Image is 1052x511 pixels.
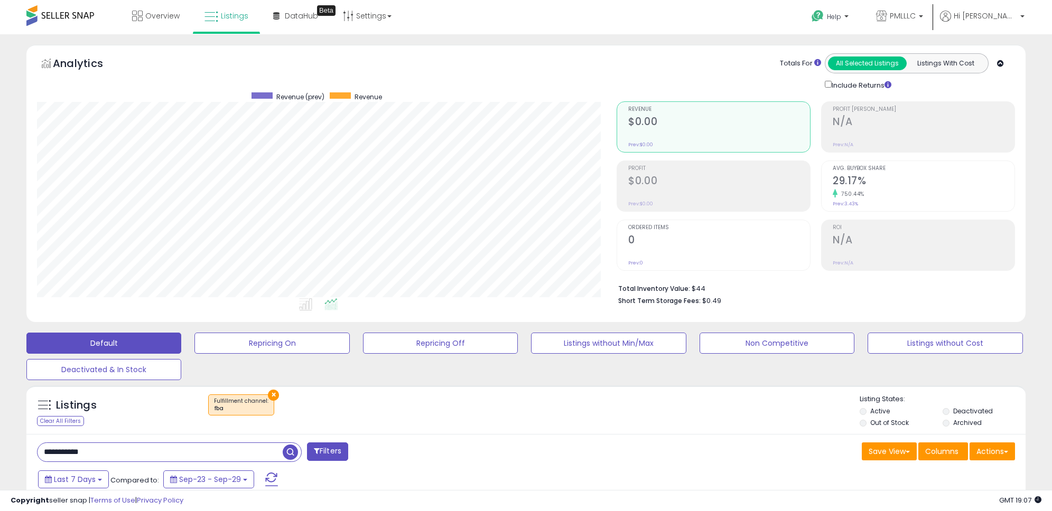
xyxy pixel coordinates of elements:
[702,296,721,306] span: $0.49
[268,390,279,401] button: ×
[803,2,859,34] a: Help
[953,406,993,415] label: Deactivated
[163,470,254,488] button: Sep-23 - Sep-29
[53,56,124,73] h5: Analytics
[860,394,1026,404] p: Listing States:
[145,11,180,21] span: Overview
[833,116,1014,130] h2: N/A
[833,107,1014,112] span: Profit [PERSON_NAME]
[925,446,958,457] span: Columns
[628,234,810,248] h2: 0
[817,79,904,91] div: Include Returns
[11,496,183,506] div: seller snap | |
[953,418,982,427] label: Archived
[37,416,84,426] div: Clear All Filters
[54,474,96,485] span: Last 7 Days
[628,116,810,130] h2: $0.00
[833,201,858,207] small: Prev: 3.43%
[628,201,653,207] small: Prev: $0.00
[110,475,159,485] span: Compared to:
[890,11,916,21] span: PMLLLC
[833,234,1014,248] h2: N/A
[355,92,382,101] span: Revenue
[970,442,1015,460] button: Actions
[833,225,1014,231] span: ROI
[628,166,810,172] span: Profit
[618,281,1007,294] li: $44
[628,260,643,266] small: Prev: 0
[833,166,1014,172] span: Avg. Buybox Share
[531,333,686,354] button: Listings without Min/Max
[317,5,336,16] div: Tooltip anchor
[628,175,810,189] h2: $0.00
[38,470,109,488] button: Last 7 Days
[307,442,348,461] button: Filters
[628,225,810,231] span: Ordered Items
[194,333,349,354] button: Repricing On
[828,56,907,70] button: All Selected Listings
[137,495,183,505] a: Privacy Policy
[827,12,841,21] span: Help
[11,495,49,505] strong: Copyright
[954,11,1017,21] span: Hi [PERSON_NAME]
[285,11,318,21] span: DataHub
[833,260,853,266] small: Prev: N/A
[26,359,181,380] button: Deactivated & In Stock
[214,405,268,412] div: fba
[628,141,653,148] small: Prev: $0.00
[862,442,917,460] button: Save View
[868,333,1022,354] button: Listings without Cost
[870,418,909,427] label: Out of Stock
[870,406,890,415] label: Active
[918,442,968,460] button: Columns
[837,190,864,198] small: 750.44%
[56,398,97,413] h5: Listings
[221,11,248,21] span: Listings
[618,284,690,293] b: Total Inventory Value:
[811,10,824,23] i: Get Help
[90,495,135,505] a: Terms of Use
[906,56,985,70] button: Listings With Cost
[833,141,853,148] small: Prev: N/A
[940,11,1025,34] a: Hi [PERSON_NAME]
[618,296,701,305] b: Short Term Storage Fees:
[628,107,810,112] span: Revenue
[780,59,821,69] div: Totals For
[363,333,518,354] button: Repricing Off
[276,92,324,101] span: Revenue (prev)
[179,474,241,485] span: Sep-23 - Sep-29
[833,175,1014,189] h2: 29.17%
[214,397,268,413] span: Fulfillment channel :
[700,333,854,354] button: Non Competitive
[999,495,1041,505] span: 2025-10-7 19:07 GMT
[26,333,181,354] button: Default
